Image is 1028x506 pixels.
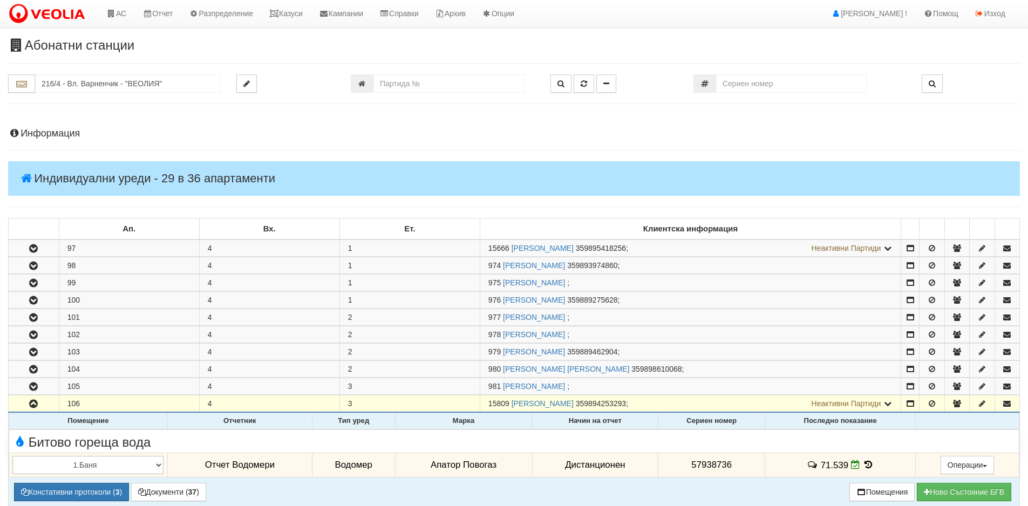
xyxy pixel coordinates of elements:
[59,361,199,378] td: 104
[199,309,339,326] td: 4
[488,330,501,339] span: Партида №
[131,483,206,501] button: Документи (37)
[404,224,415,233] b: Ет.
[576,244,626,252] span: 359895418256
[567,261,617,270] span: 359893974860
[12,435,151,449] span: Битово гореща вода
[503,296,565,304] a: [PERSON_NAME]
[480,292,901,309] td: ;
[567,296,617,304] span: 359889275628
[59,240,199,257] td: 97
[567,347,617,356] span: 359889462904
[503,278,565,287] a: [PERSON_NAME]
[765,413,916,429] th: Последно показание
[348,313,352,322] span: 2
[348,365,352,373] span: 2
[532,413,658,429] th: Начин на отчет
[503,382,565,391] a: [PERSON_NAME]
[8,38,1020,52] h3: Абонатни станции
[199,257,339,274] td: 4
[512,399,574,408] a: [PERSON_NAME]
[348,399,352,408] span: 3
[806,460,820,470] span: История на забележките
[348,261,352,270] span: 1
[395,453,532,477] td: Апатор Повогаз
[199,326,339,343] td: 4
[395,413,532,429] th: Марка
[59,218,199,240] td: Ап.: No sort applied, sorting is disabled
[480,361,901,378] td: ;
[205,460,275,470] span: Отчет Водомери
[480,309,901,326] td: ;
[188,488,197,496] b: 37
[348,347,352,356] span: 2
[503,330,565,339] a: [PERSON_NAME]
[199,344,339,360] td: 4
[59,326,199,343] td: 102
[59,395,199,413] td: 106
[312,453,395,477] td: Водомер
[480,275,901,291] td: ;
[199,275,339,291] td: 4
[488,399,509,408] span: Партида №
[115,488,120,496] b: 3
[691,460,732,470] span: 57938736
[480,395,901,413] td: ;
[920,218,944,240] td: : No sort applied, sorting is disabled
[995,218,1019,240] td: : No sort applied, sorting is disabled
[512,244,574,252] a: [PERSON_NAME]
[199,240,339,257] td: 4
[970,218,995,240] td: : No sort applied, sorting is disabled
[9,413,168,429] th: Помещение
[8,161,1020,196] h4: Индивидуални уреди - 29 в 36 апартаменти
[59,344,199,360] td: 103
[199,395,339,413] td: 4
[917,483,1011,501] button: Новo Състояние БГВ
[263,224,276,233] b: Вх.
[167,413,312,429] th: Отчетник
[9,218,59,240] td: : No sort applied, sorting is disabled
[503,261,565,270] a: [PERSON_NAME]
[14,483,129,501] button: Констативни протоколи (3)
[59,257,199,274] td: 98
[631,365,682,373] span: 359898610068
[944,218,969,240] td: : No sort applied, sorting is disabled
[480,257,901,274] td: ;
[488,382,501,391] span: Партида №
[59,292,199,309] td: 100
[348,296,352,304] span: 1
[480,344,901,360] td: ;
[373,74,525,93] input: Партида №
[812,399,881,408] span: Неактивни Партиди
[488,244,509,252] span: Партида №
[199,218,339,240] td: Вх.: No sort applied, sorting is disabled
[312,413,395,429] th: Тип уред
[576,399,626,408] span: 359894253293
[488,313,501,322] span: Партида №
[480,378,901,395] td: ;
[59,309,199,326] td: 101
[348,382,352,391] span: 3
[59,275,199,291] td: 99
[348,244,352,252] span: 1
[901,218,920,240] td: : No sort applied, sorting is disabled
[480,240,901,257] td: ;
[503,347,565,356] a: [PERSON_NAME]
[851,460,860,469] i: Редакция Отчет към 01/10/2025
[35,74,220,93] input: Абонатна станция
[488,278,501,287] span: Партида №
[199,378,339,395] td: 4
[339,218,480,240] td: Ет.: No sort applied, sorting is disabled
[348,278,352,287] span: 1
[480,326,901,343] td: ;
[199,361,339,378] td: 4
[849,483,915,501] button: Помещения
[941,456,995,474] button: Операции
[488,347,501,356] span: Партида №
[503,313,565,322] a: [PERSON_NAME]
[658,413,765,429] th: Сериен номер
[532,453,658,477] td: Дистанционен
[122,224,135,233] b: Ап.
[862,460,874,470] span: История на показанията
[488,296,501,304] span: Партида №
